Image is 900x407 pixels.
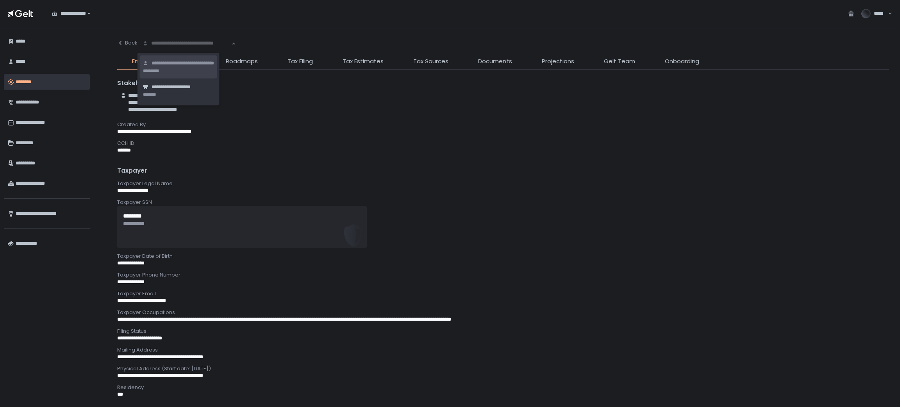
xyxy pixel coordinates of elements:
div: Filing Status [117,328,889,335]
span: Projections [542,57,574,66]
div: Taxpayer Email [117,290,889,297]
div: Residency [117,384,889,391]
div: Taxpayer Date of Birth [117,253,889,260]
span: Roadmaps [226,57,258,66]
div: CCH ID [117,140,889,147]
div: Created By [117,121,889,128]
span: Gelt Team [604,57,635,66]
div: Stakeholders [117,79,889,88]
div: Taxpayer SSN [117,199,889,206]
span: Tax Filing [287,57,313,66]
div: Physical Address (Start date: [DATE]) [117,365,889,372]
span: Onboarding [665,57,699,66]
input: Search for option [143,39,231,47]
div: Mailing Address [117,346,889,353]
button: Back [117,35,137,51]
span: Documents [478,57,512,66]
div: Taxpayer Occupations [117,309,889,316]
span: Entity [132,57,148,66]
div: Search for option [137,35,236,52]
div: Taxpayer [117,166,889,175]
div: Search for option [47,5,91,22]
div: Taxpayer Legal Name [117,180,889,187]
div: Taxpayer Phone Number [117,271,889,278]
span: Tax Sources [413,57,448,66]
div: Back [117,39,137,46]
span: Tax Estimates [343,57,384,66]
